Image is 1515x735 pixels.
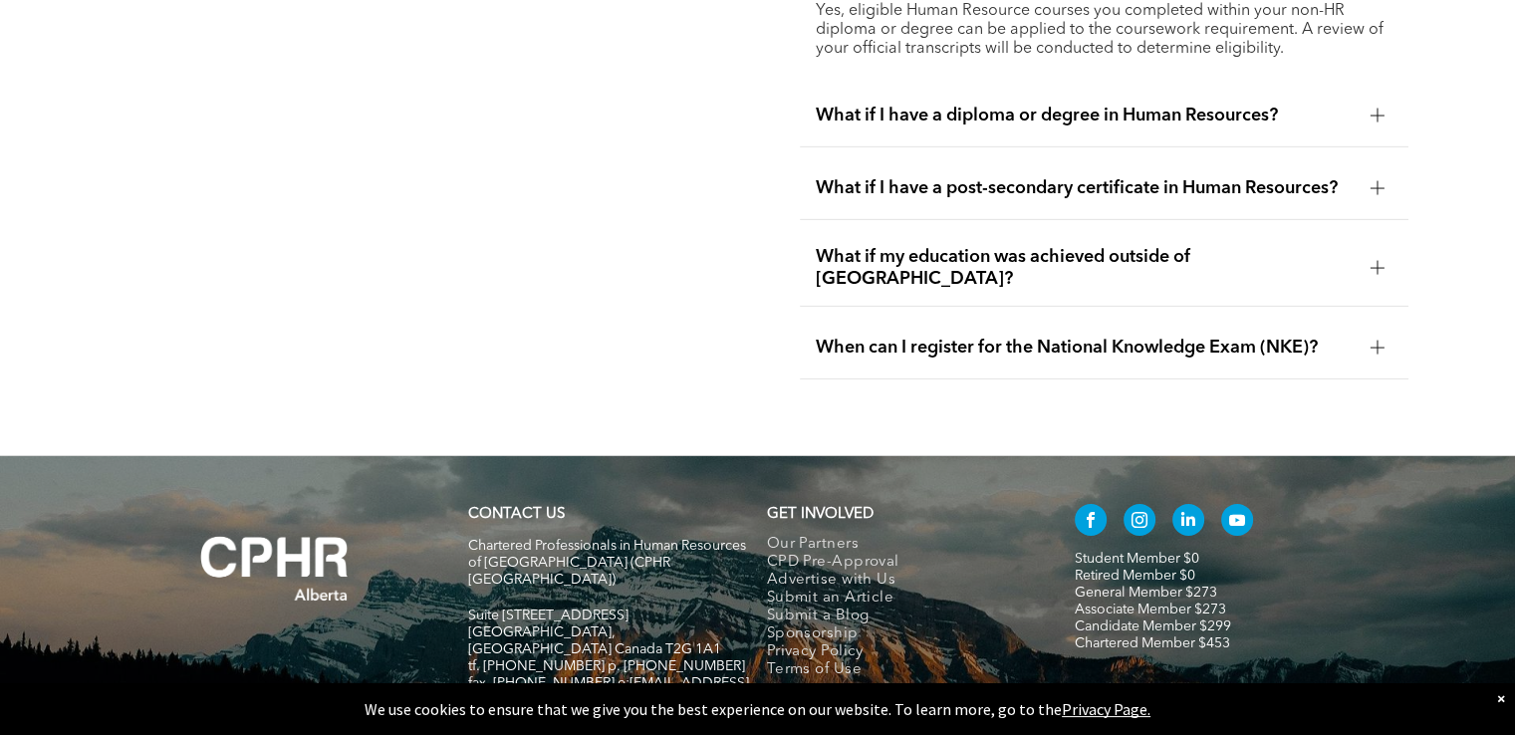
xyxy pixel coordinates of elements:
span: GET INVOLVED [767,507,874,522]
a: Chartered Member $453 [1075,636,1230,650]
span: Suite [STREET_ADDRESS] [468,609,629,622]
span: tf. [PHONE_NUMBER] p. [PHONE_NUMBER] [468,659,745,673]
a: instagram [1124,504,1155,541]
p: Yes, eligible Human Resource courses you completed within your non-HR diploma or degree can be ap... [816,2,1391,59]
a: CONTACT US [468,507,565,522]
a: Advertise with Us [767,572,1033,590]
a: Student Member $0 [1075,552,1199,566]
span: When can I register for the National Knowledge Exam (NKE)? [816,337,1354,359]
span: What if my education was achieved outside of [GEOGRAPHIC_DATA]? [816,246,1354,290]
a: CPD Pre-Approval [767,554,1033,572]
a: Submit a Blog [767,608,1033,625]
a: youtube [1221,504,1253,541]
span: What if I have a post-secondary certificate in Human Resources? [816,177,1354,199]
a: linkedin [1172,504,1204,541]
a: Privacy Policy [767,643,1033,661]
a: Terms of Use [767,661,1033,679]
span: fax. [PHONE_NUMBER] e:[EMAIL_ADDRESS][DOMAIN_NAME] [468,676,749,707]
div: Dismiss notification [1497,688,1505,708]
span: [GEOGRAPHIC_DATA], [GEOGRAPHIC_DATA] Canada T2G 1A1 [468,625,721,656]
a: General Member $273 [1075,586,1217,600]
a: Sponsorship [767,625,1033,643]
span: What if I have a diploma or degree in Human Resources? [816,105,1354,126]
a: Retired Member $0 [1075,569,1195,583]
img: A white background with a few lines on it [160,496,389,641]
a: Associate Member $273 [1075,603,1226,616]
a: Privacy Page. [1062,699,1150,719]
a: Candidate Member $299 [1075,619,1231,633]
a: Submit an Article [767,590,1033,608]
a: Our Partners [767,536,1033,554]
a: facebook [1075,504,1107,541]
span: Chartered Professionals in Human Resources of [GEOGRAPHIC_DATA] (CPHR [GEOGRAPHIC_DATA]) [468,539,746,587]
